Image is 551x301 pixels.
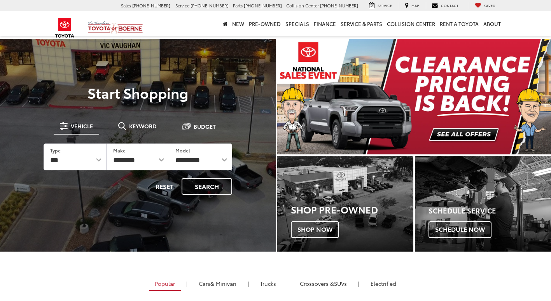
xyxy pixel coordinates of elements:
a: About [481,11,503,36]
button: Click to view previous picture. [277,54,318,139]
span: [PHONE_NUMBER] [244,2,282,9]
span: Map [411,3,419,8]
a: Popular [149,277,181,291]
li: | [356,280,361,287]
a: Rent a Toyota [437,11,481,36]
span: Collision Center [286,2,319,9]
span: Parts [233,2,243,9]
a: Home [220,11,230,36]
li: | [285,280,290,287]
a: Cars [193,277,242,290]
h3: Shop Pre-Owned [291,204,413,214]
a: My Saved Vehicles [469,2,501,9]
button: Search [182,178,232,195]
img: Toyota [50,15,79,40]
li: | [246,280,251,287]
button: Reset [149,178,180,195]
a: Pre-Owned [247,11,283,36]
span: [PHONE_NUMBER] [320,2,358,9]
a: Map [399,2,425,9]
label: Model [175,147,190,154]
label: Make [113,147,126,154]
a: SUVs [294,277,353,290]
div: Toyota [277,156,413,251]
a: Electrified [365,277,402,290]
p: Start Shopping [33,85,243,100]
img: Vic Vaughan Toyota of Boerne [87,21,143,35]
label: Type [50,147,61,154]
a: Specials [283,11,311,36]
a: New [230,11,247,36]
span: Shop Now [291,221,339,238]
a: Schedule Service Schedule Now [415,156,551,251]
span: Service [175,2,189,9]
button: Click to view next picture. [510,54,551,139]
div: Toyota [415,156,551,251]
a: Finance [311,11,338,36]
span: Schedule Now [429,221,492,238]
a: Trucks [254,277,282,290]
span: Keyword [129,123,157,129]
span: [PHONE_NUMBER] [132,2,170,9]
span: & Minivan [210,280,236,287]
h4: Schedule Service [429,207,551,215]
span: Contact [441,3,458,8]
span: [PHONE_NUMBER] [191,2,229,9]
span: Sales [121,2,131,9]
a: Service [363,2,398,9]
span: Vehicle [71,123,93,129]
a: Service & Parts: Opens in a new tab [338,11,385,36]
a: Collision Center [385,11,437,36]
span: Saved [484,3,495,8]
span: Service [378,3,392,8]
span: Budget [194,124,216,129]
span: Crossovers & [300,280,334,287]
a: Contact [426,2,464,9]
a: Shop Pre-Owned Shop Now [277,156,413,251]
li: | [184,280,189,287]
